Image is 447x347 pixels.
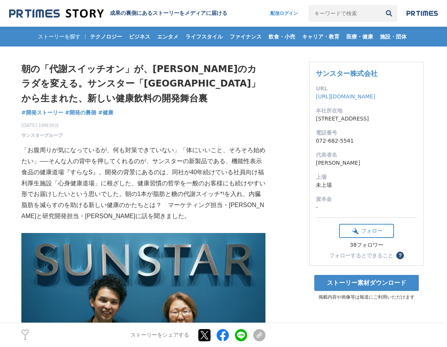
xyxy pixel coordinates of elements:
span: #開発の裏側 [65,109,96,116]
dt: 電話番号 [316,129,417,137]
a: 飲食・小売 [265,27,298,47]
div: フォローするとできること [329,253,393,258]
a: 配信ログイン [263,5,306,22]
a: ライフスタイル [182,27,226,47]
dt: 上場 [316,173,417,181]
dd: 未上場 [316,181,417,189]
dt: 本社所在地 [316,107,417,115]
p: 「お腹周りが気になっているが、何も対策できていない」「体にいいこと、そろそろ始めたい」──そんな人の背中を押してくれるのが、サンスターの新製品である、機能性表示食品の健康道場『すらなS』。開発の... [21,145,265,222]
span: ファイナンス [227,33,265,40]
span: [DATE] 10時30分 [21,122,63,129]
a: キャリア・教育 [299,27,342,47]
dd: - [316,203,417,211]
p: 掲載内容や画像等は報道にご利用いただけます [309,294,424,300]
a: ファイナンス [227,27,265,47]
span: #健康 [98,109,113,116]
img: 成果の裏側にあるストーリーをメディアに届ける [9,8,104,19]
span: ビジネス [126,33,153,40]
a: ビジネス [126,27,153,47]
input: キーワードで検索 [309,5,381,22]
dt: URL [316,85,417,93]
a: 施設・団体 [377,27,410,47]
span: 医療・健康 [343,33,376,40]
a: #健康 [98,109,113,117]
dd: 072-682-5541 [316,137,417,145]
a: エンタメ [154,27,182,47]
p: 1 [21,337,29,341]
dd: [PERSON_NAME] [316,159,417,167]
span: ライフスタイル [182,33,226,40]
dt: 資本金 [316,195,417,203]
a: 成果の裏側にあるストーリーをメディアに届ける 成果の裏側にあるストーリーをメディアに届ける [9,8,227,19]
span: キャリア・教育 [299,33,342,40]
a: サンスター株式会社 [316,69,378,77]
h1: 朝の「代謝スイッチオン」が、[PERSON_NAME]のカラダを変える。サンスター「[GEOGRAPHIC_DATA]」から生まれた、新しい健康飲料の開発舞台裏 [21,62,265,106]
button: ？ [396,252,404,259]
a: 医療・健康 [343,27,376,47]
dt: 代表者名 [316,151,417,159]
span: ？ [397,253,403,258]
button: 検索 [381,5,397,22]
dd: [STREET_ADDRESS] [316,115,417,123]
p: ストーリーをシェアする [130,332,189,339]
img: prtimes [407,10,438,16]
h2: 成果の裏側にあるストーリーをメディアに届ける [110,10,227,17]
a: #開発の裏側 [65,109,96,117]
div: 38フォロワー [339,242,394,249]
button: フォロー [339,224,394,238]
a: テクノロジー [87,27,125,47]
span: テクノロジー [87,33,125,40]
a: ストーリー素材ダウンロード [314,275,419,291]
a: #開発ストーリー [21,109,63,117]
span: #開発ストーリー [21,109,63,116]
a: サンスターグループ [21,132,63,139]
span: エンタメ [154,33,182,40]
a: [URL][DOMAIN_NAME] [316,93,375,100]
span: 施設・団体 [377,33,410,40]
span: 飲食・小売 [265,33,298,40]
